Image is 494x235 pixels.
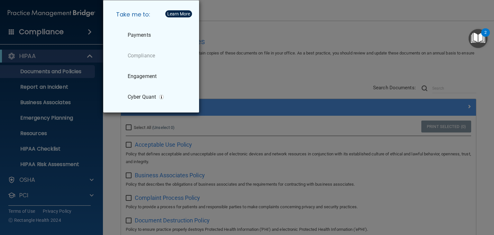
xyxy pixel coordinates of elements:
[484,33,487,41] div: 2
[111,5,194,24] h5: Take me to:
[111,67,194,85] a: Engagement
[128,73,157,80] p: Engagement
[128,32,151,38] p: Payments
[469,29,488,48] button: Open Resource Center, 2 new notifications
[128,94,156,100] p: Cyber Quant
[111,88,194,106] a: Cyber Quant
[167,12,190,16] div: Learn More
[111,26,194,44] a: Payments
[165,10,192,17] button: Learn More
[111,47,194,65] a: Compliance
